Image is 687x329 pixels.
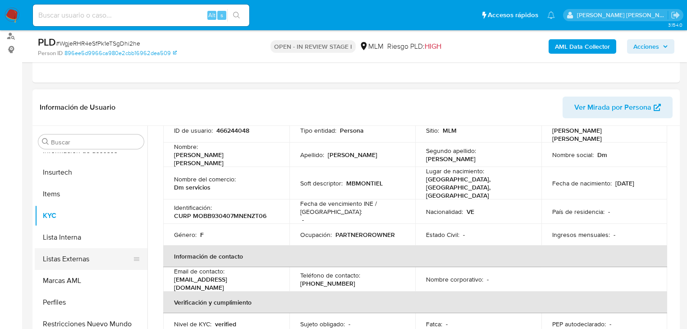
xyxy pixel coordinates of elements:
[633,39,659,54] span: Acciones
[270,40,356,53] p: OPEN - IN REVIEW STAGE I
[608,208,610,216] p: -
[216,126,249,134] p: 466244048
[555,39,610,54] b: AML Data Collector
[35,162,147,183] button: Insurtech
[300,271,360,279] p: Teléfono de contacto :
[552,126,653,143] p: [PERSON_NAME] [PERSON_NAME]
[547,11,555,19] a: Notificaciones
[614,231,615,239] p: -
[574,97,651,118] span: Ver Mirada por Persona
[488,10,538,20] span: Accesos rápidos
[425,41,441,51] span: HIGH
[35,292,147,313] button: Perfiles
[552,179,612,187] p: Fecha de nacimiento :
[426,275,483,283] p: Nombre corporativo :
[627,39,674,54] button: Acciones
[387,42,441,51] span: Riesgo PLD:
[51,138,140,146] input: Buscar
[174,151,275,167] p: [PERSON_NAME] [PERSON_NAME]
[163,292,667,313] th: Verificación y cumplimiento
[56,39,140,48] span: # WgjeRHR4eSfPk1eTSgDhi2he
[208,11,215,19] span: Alt
[35,183,147,205] button: Items
[426,147,476,155] p: Segundo apellido :
[348,320,350,328] p: -
[443,126,457,134] p: MLM
[174,204,212,212] p: Identificación :
[300,126,336,134] p: Tipo entidad :
[174,275,275,292] p: [EMAIL_ADDRESS][DOMAIN_NAME]
[346,179,383,187] p: MBMONTIEL
[340,126,364,134] p: Persona
[35,205,147,227] button: KYC
[552,231,610,239] p: Ingresos mensuales :
[552,208,605,216] p: País de residencia :
[174,212,266,220] p: CURP MOBB930407MNENZT06
[552,151,594,159] p: Nombre social :
[335,231,395,239] p: PARTNEROROWNER
[328,151,377,159] p: [PERSON_NAME]
[549,39,616,54] button: AML Data Collector
[35,227,147,248] button: Lista Interna
[300,179,343,187] p: Soft descriptor :
[426,320,442,328] p: Fatca :
[597,151,607,159] p: Dm
[38,35,56,49] b: PLD
[426,155,476,163] p: [PERSON_NAME]
[33,9,249,21] input: Buscar usuario o caso...
[200,231,204,239] p: F
[359,42,384,51] div: MLM
[300,199,405,216] p: Fecha de vencimiento INE / [GEOGRAPHIC_DATA] :
[671,10,680,20] a: Salir
[174,183,211,191] p: Dm servicios
[35,270,147,292] button: Marcas AML
[300,279,355,287] p: [PHONE_NUMBER]
[300,231,332,239] p: Ocupación :
[227,9,246,22] button: search-icon
[174,320,211,328] p: Nivel de KYC :
[220,11,223,19] span: s
[300,320,345,328] p: Sujeto obligado :
[577,11,668,19] p: michelleangelica.rodriguez@mercadolibre.com.mx
[35,248,140,270] button: Listas Externas
[426,126,439,134] p: Sitio :
[563,97,673,118] button: Ver Mirada por Persona
[609,320,611,328] p: -
[426,208,463,216] p: Nacionalidad :
[40,103,115,112] h1: Información de Usuario
[64,49,177,57] a: 896ee5d9966ca980e2cbb16962dea509
[302,216,304,224] p: -
[215,320,236,328] p: verified
[174,231,197,239] p: Género :
[426,167,484,175] p: Lugar de nacimiento :
[426,175,527,199] p: [GEOGRAPHIC_DATA], [GEOGRAPHIC_DATA], [GEOGRAPHIC_DATA]
[552,320,606,328] p: PEP autodeclarado :
[615,179,634,187] p: [DATE]
[463,231,465,239] p: -
[446,320,448,328] p: -
[38,49,63,57] b: Person ID
[487,275,489,283] p: -
[174,143,198,151] p: Nombre :
[163,246,667,267] th: Información de contacto
[426,231,459,239] p: Estado Civil :
[467,208,474,216] p: VE
[174,267,224,275] p: Email de contacto :
[668,21,682,28] span: 3.154.0
[174,175,236,183] p: Nombre del comercio :
[174,126,213,134] p: ID de usuario :
[300,151,324,159] p: Apellido :
[42,138,49,145] button: Buscar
